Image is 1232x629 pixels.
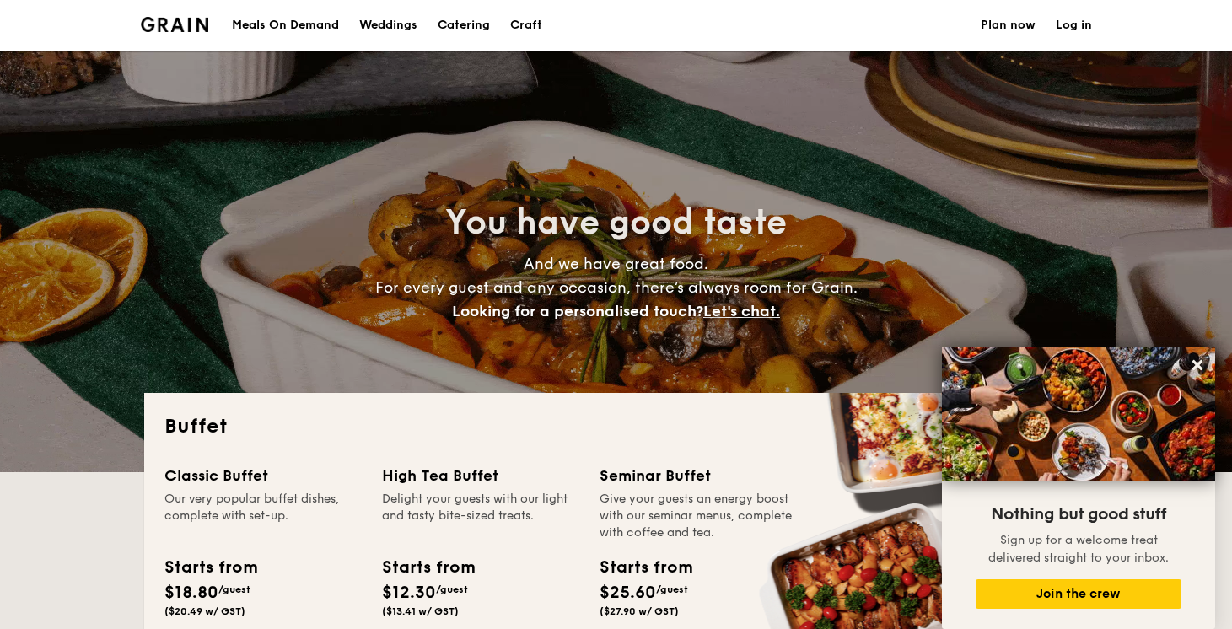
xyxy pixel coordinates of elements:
[164,413,1068,440] h2: Buffet
[382,605,459,617] span: ($13.41 w/ GST)
[600,555,691,580] div: Starts from
[218,583,250,595] span: /guest
[445,202,787,243] span: You have good taste
[436,583,468,595] span: /guest
[991,504,1166,524] span: Nothing but good stuff
[703,302,780,320] span: Let's chat.
[164,555,256,580] div: Starts from
[164,464,362,487] div: Classic Buffet
[600,605,679,617] span: ($27.90 w/ GST)
[375,255,858,320] span: And we have great food. For every guest and any occasion, there’s always room for Grain.
[382,464,579,487] div: High Tea Buffet
[988,533,1169,565] span: Sign up for a welcome treat delivered straight to your inbox.
[600,464,797,487] div: Seminar Buffet
[976,579,1181,609] button: Join the crew
[382,491,579,541] div: Delight your guests with our light and tasty bite-sized treats.
[656,583,688,595] span: /guest
[600,491,797,541] div: Give your guests an energy boost with our seminar menus, complete with coffee and tea.
[164,491,362,541] div: Our very popular buffet dishes, complete with set-up.
[600,583,656,603] span: $25.60
[141,17,209,32] a: Logotype
[164,605,245,617] span: ($20.49 w/ GST)
[141,17,209,32] img: Grain
[942,347,1215,481] img: DSC07876-Edit02-Large.jpeg
[382,555,474,580] div: Starts from
[1184,352,1211,379] button: Close
[382,583,436,603] span: $12.30
[164,583,218,603] span: $18.80
[452,302,703,320] span: Looking for a personalised touch?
